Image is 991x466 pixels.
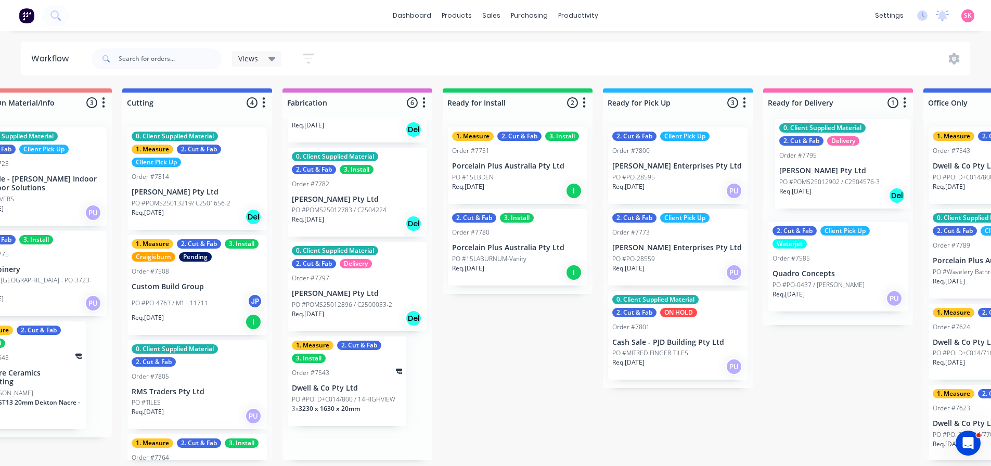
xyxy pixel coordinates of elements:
[727,97,738,108] span: 3
[238,53,258,64] span: Views
[407,97,418,108] span: 6
[287,97,390,108] input: Enter column name…
[887,97,898,108] span: 1
[870,8,909,23] div: settings
[86,97,97,108] span: 3
[567,97,578,108] span: 2
[506,8,553,23] div: purchasing
[964,11,972,20] span: SK
[608,97,710,108] input: Enter column name…
[31,53,74,65] div: Workflow
[247,97,258,108] span: 4
[127,97,229,108] input: Enter column name…
[956,431,981,456] iframe: Intercom live chat
[768,97,870,108] input: Enter column name…
[436,8,477,23] div: products
[553,8,603,23] div: productivity
[119,48,222,69] input: Search for orders...
[388,8,436,23] a: dashboard
[477,8,506,23] div: sales
[447,97,550,108] input: Enter column name…
[19,8,34,23] img: Factory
